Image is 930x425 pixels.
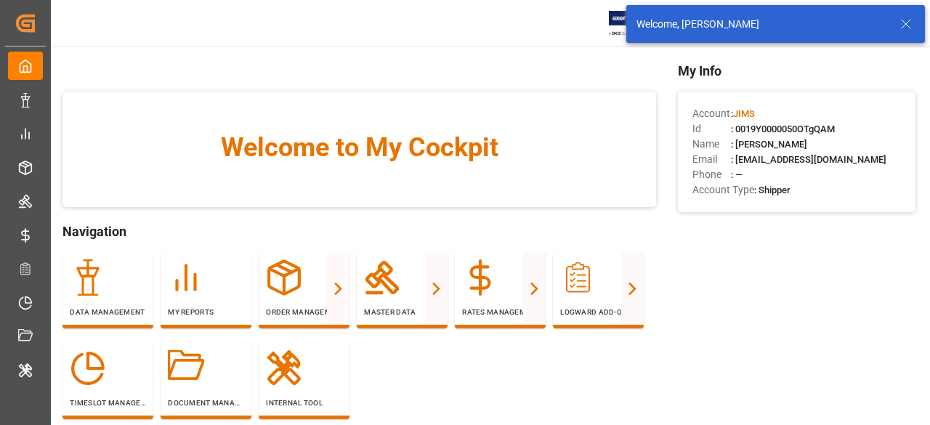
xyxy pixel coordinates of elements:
[62,222,656,241] span: Navigation
[692,152,731,167] span: Email
[731,169,743,180] span: : —
[678,61,915,81] span: My Info
[168,307,244,317] p: My Reports
[731,139,807,150] span: : [PERSON_NAME]
[560,307,636,317] p: Logward Add-ons
[692,106,731,121] span: Account
[692,167,731,182] span: Phone
[364,307,440,317] p: Master Data
[70,307,146,317] p: Data Management
[731,154,886,165] span: : [EMAIL_ADDRESS][DOMAIN_NAME]
[692,182,754,198] span: Account Type
[692,121,731,137] span: Id
[609,11,659,36] img: Exertis%20JAM%20-%20Email%20Logo.jpg_1722504956.jpg
[731,108,755,119] span: :
[692,137,731,152] span: Name
[636,17,886,32] div: Welcome, [PERSON_NAME]
[266,307,342,317] p: Order Management
[70,397,146,408] p: Timeslot Management V2
[168,397,244,408] p: Document Management
[754,185,790,195] span: : Shipper
[92,128,627,167] span: Welcome to My Cockpit
[266,397,342,408] p: Internal Tool
[733,108,755,119] span: JIMS
[462,307,538,317] p: Rates Management
[731,124,835,134] span: : 0019Y0000050OTgQAM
